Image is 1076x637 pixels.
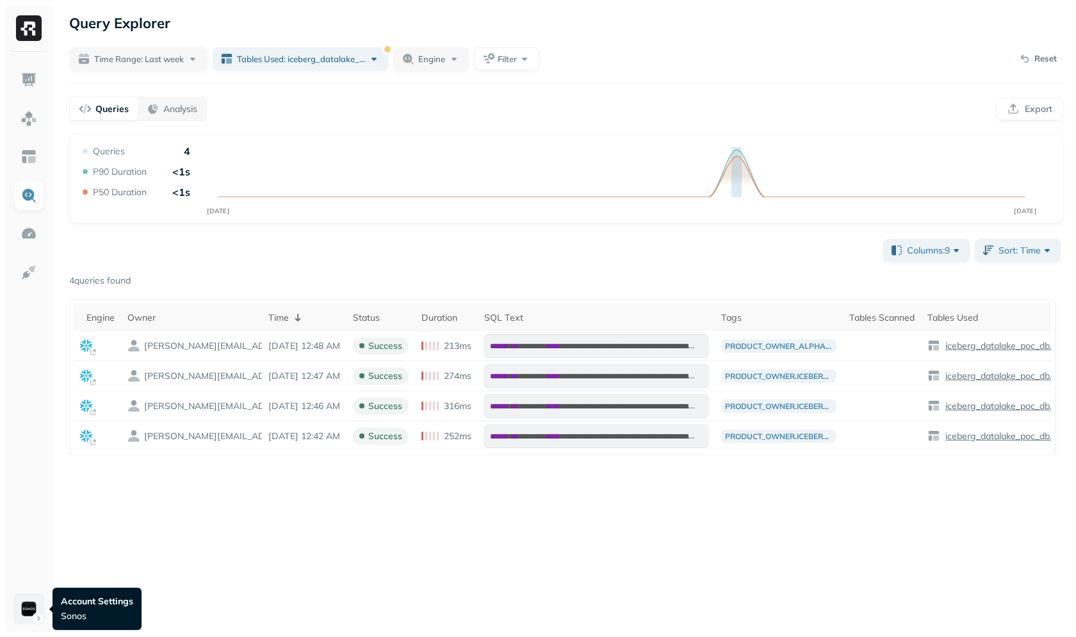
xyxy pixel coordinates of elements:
[94,53,184,65] span: Time Range: Last week
[1013,49,1063,69] button: Reset
[368,400,402,412] p: success
[368,370,402,382] p: success
[498,53,517,65] span: Filter
[268,340,340,352] p: Oct 7, 2025 12:48 AM
[975,239,1061,262] button: Sort: Time
[1034,52,1057,65] p: Reset
[86,312,115,324] div: Engine
[61,595,133,608] p: Account Settings
[144,400,272,412] p: HIMANSHU.RAMCHANDANI@SONOS.COM
[484,312,708,324] div: SQL Text
[237,53,365,65] span: Tables Used: iceberg_datalake_poc_db.accessory_data_gap_report
[927,399,940,412] img: table
[268,310,340,325] div: Time
[144,340,272,352] p: HIMANSHU.RAMCHANDANI@SONOS.COM
[268,400,340,412] p: Oct 7, 2025 12:46 AM
[20,149,37,165] img: Asset Explorer
[144,370,272,382] p: HIMANSHU.RAMCHANDANI@SONOS.COM
[20,600,38,618] img: Sonos
[69,275,131,287] p: 4 queries found
[444,400,471,412] p: 316ms
[1014,207,1036,215] tspan: [DATE]
[721,312,836,324] div: Tags
[996,97,1063,120] button: Export
[721,369,836,383] p: product_owner.iceberg_poc.pd_accessorydatagapreport
[163,103,197,115] p: Analysis
[20,187,37,204] img: Query Explorer
[999,244,1054,257] span: Sort: Time
[20,264,37,280] img: Integrations
[207,207,229,215] tspan: [DATE]
[69,12,170,35] p: Query Explorer
[368,340,402,352] p: success
[61,610,133,622] p: Sonos
[927,430,940,442] img: table
[95,103,129,115] p: Queries
[418,53,445,65] span: Engine
[927,369,940,382] img: table
[172,186,190,198] p: <1s
[20,72,37,88] img: Dashboard
[172,165,190,178] p: <1s
[69,47,208,70] button: Time Range: Last week
[883,239,970,262] button: Columns:9
[444,370,471,382] p: 274ms
[213,47,388,70] button: Tables Used: iceberg_datalake_poc_db.accessory_data_gap_report
[144,430,272,442] p: HIMANSHU.RAMCHANDANI@SONOS.COM
[474,47,539,70] button: Filter
[268,370,340,382] p: Oct 7, 2025 12:47 AM
[127,312,256,324] div: Owner
[368,430,402,442] p: success
[353,312,409,324] div: Status
[184,145,190,157] p: 4
[721,339,836,353] p: product_owner_alpha_beta.iceberg_poc.pd_accessorydatagapreport
[16,15,42,41] img: Ryft
[721,399,836,413] p: product_owner.iceberg_poc.pd_accessorydatagapreport
[20,110,37,127] img: Assets
[393,47,469,70] button: Engine
[907,244,963,257] span: Columns: 9
[849,312,915,324] div: Tables Scanned
[444,340,471,352] p: 213ms
[20,225,37,242] img: Optimization
[721,430,836,443] p: product_owner.iceberg_poc.pd_accessorydatagapreport
[444,430,471,442] p: 252ms
[268,430,340,442] p: Oct 7, 2025 12:42 AM
[93,145,125,157] p: Queries
[93,186,147,198] p: P50 Duration
[93,166,147,178] p: P90 Duration
[421,312,471,324] div: Duration
[927,339,940,352] img: table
